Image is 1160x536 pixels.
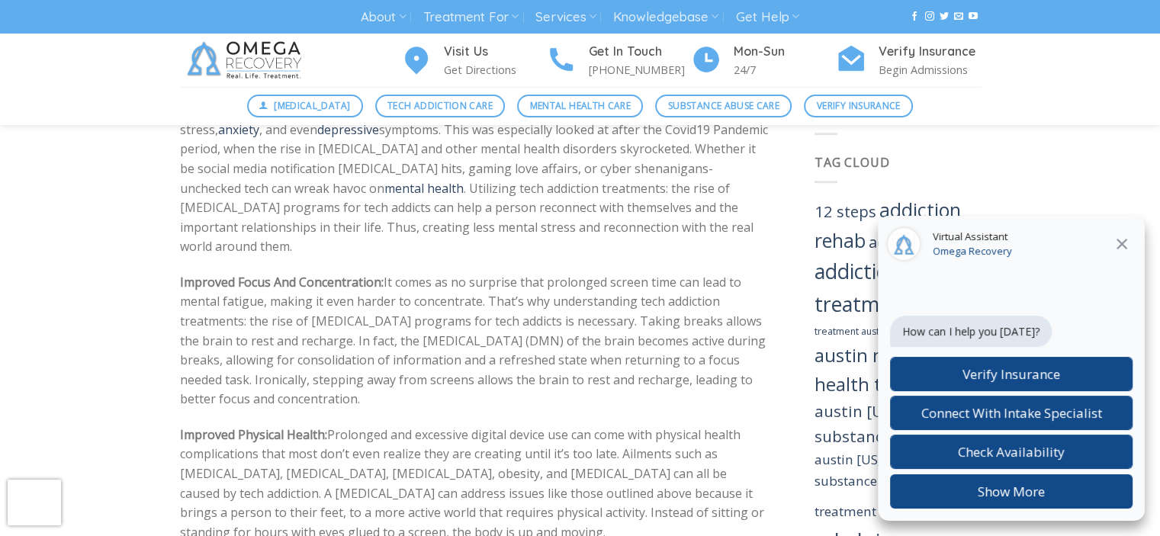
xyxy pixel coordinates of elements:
[180,274,766,408] span: It comes as no surprise that prolonged screen time can lead to mental fatigue, making it even har...
[655,95,792,117] a: Substance Abuse Care
[8,480,61,525] iframe: reCAPTCHA
[815,154,889,171] span: Tag Cloud
[444,42,546,62] h4: Visit Us
[954,11,963,22] a: Send us an email
[969,11,978,22] a: Follow on YouTube
[815,451,927,519] a: austin texas substance abuse treatment (9 items)
[535,3,596,31] a: Services
[815,400,950,447] a: austin texas substance abuse (16 items)
[218,121,259,138] a: anxiety
[879,42,981,62] h4: Verify Insurance
[815,201,876,222] a: 12 steps (15 items)
[401,42,546,79] a: Visit Us Get Directions
[804,95,913,117] a: Verify Insurance
[815,257,911,318] a: addiction treatment (40 items)
[387,98,493,113] span: Tech Addiction Care
[815,197,961,253] a: addiction rehab (29 items)
[317,121,379,138] a: depressive
[817,98,901,113] span: Verify Insurance
[589,61,691,79] p: [PHONE_NUMBER]
[668,98,779,113] span: Substance Abuse Care
[940,11,949,22] a: Follow on Twitter
[910,11,919,22] a: Follow on Facebook
[546,42,691,79] a: Get In Touch [PHONE_NUMBER]
[815,342,962,396] a: austin mental health treatment (26 items)
[924,11,933,22] a: Follow on Instagram
[869,232,943,252] a: addictions (14 items)
[384,180,464,197] a: mental health
[879,61,981,79] p: Begin Admissions
[836,42,981,79] a: Verify Insurance Begin Admissions
[423,3,519,31] a: Treatment For
[274,98,350,113] span: [MEDICAL_DATA]
[180,274,384,290] b: Improved Focus And Concentration:
[180,426,327,443] b: Improved Physical Health:
[247,95,363,117] a: [MEDICAL_DATA]
[375,95,506,117] a: Tech Addiction Care
[734,42,836,62] h4: Mon-Sun
[589,42,691,62] h4: Get In Touch
[736,3,799,31] a: Get Help
[444,61,546,79] p: Get Directions
[517,95,643,117] a: Mental Health Care
[361,3,406,31] a: About
[613,3,718,31] a: Knowledgebase
[734,61,836,79] p: 24/7
[180,34,313,87] img: Omega Recovery
[530,98,631,113] span: Mental Health Care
